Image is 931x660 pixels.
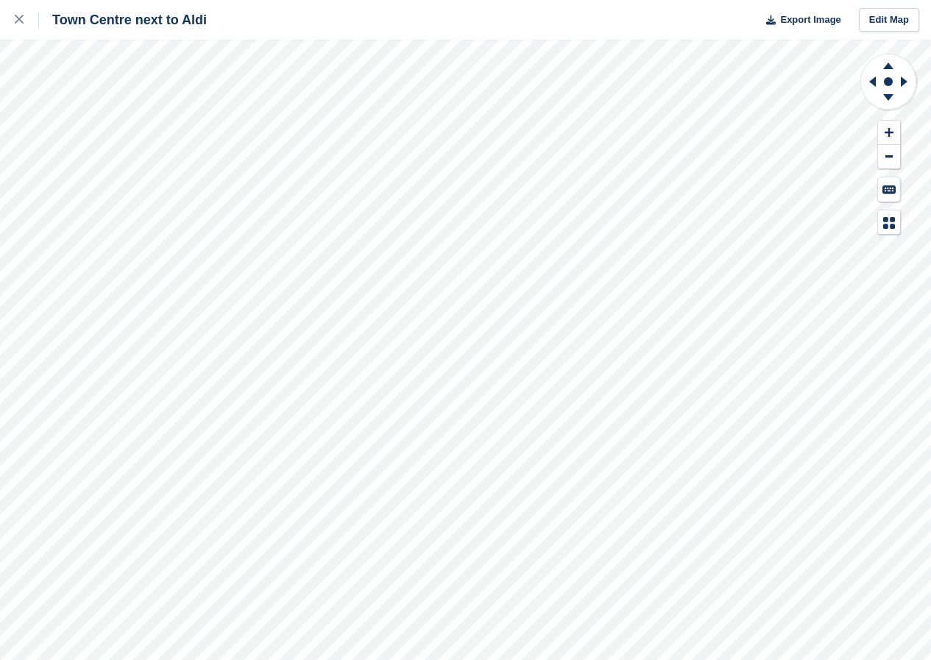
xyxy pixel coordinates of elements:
span: Export Image [780,13,840,27]
button: Map Legend [878,210,900,235]
button: Export Image [757,8,841,32]
button: Zoom Out [878,145,900,169]
button: Zoom In [878,121,900,145]
button: Keyboard Shortcuts [878,177,900,202]
a: Edit Map [859,8,919,32]
div: Town Centre next to Aldi [39,11,207,29]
